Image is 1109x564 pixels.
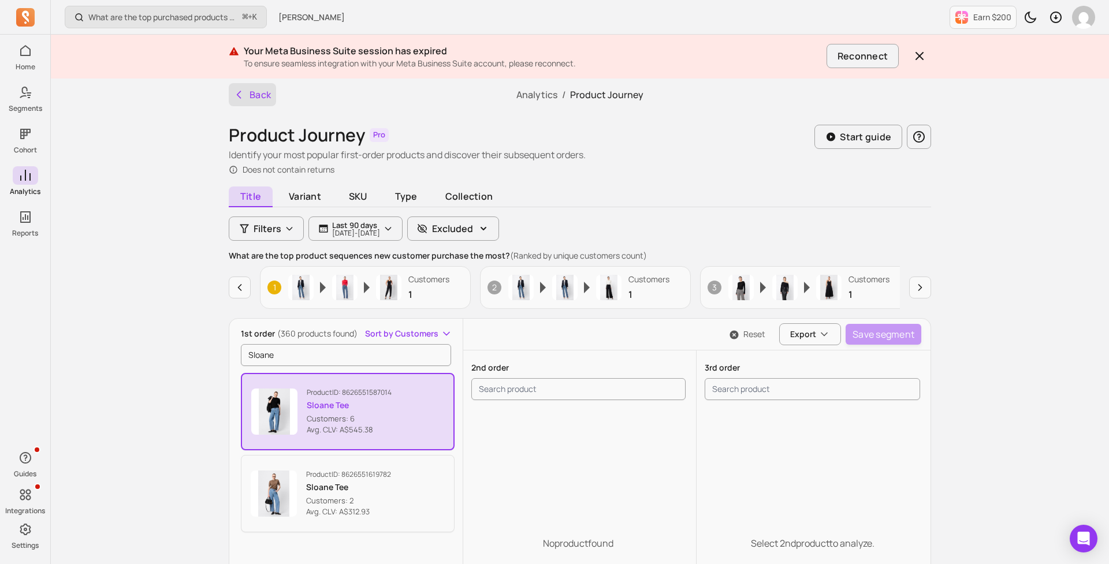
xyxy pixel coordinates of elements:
[229,250,931,262] p: What are the top product sequences new customer purchase the most?
[267,281,281,294] span: 1
[628,274,669,285] p: Customers
[840,130,891,144] p: Start guide
[705,378,920,400] input: search product
[552,275,578,300] img: Product image
[408,287,449,301] p: 1
[229,186,273,207] span: Title
[596,275,622,300] img: Product image
[260,266,471,309] button: 1Product imageProduct imageProduct imageCustomers1
[14,469,36,479] p: Guides
[229,148,586,162] p: Identify your most popular first-order products and discover their subsequent orders.
[244,58,822,69] p: To ensure seamless integration with your Meta Business Suite account, please reconnect.
[242,10,248,25] kbd: ⌘
[434,186,504,206] span: Collection
[10,187,40,196] p: Analytics
[243,11,257,23] span: +
[700,266,911,309] button: 3Product imageProduct imageProduct imageCustomers1
[307,388,392,397] p: Product ID: 8626551587014
[244,44,822,58] p: Your Meta Business Suite session has expired
[307,424,392,436] p: Avg. CLV: A$545.38
[251,389,297,435] img: Product image
[846,324,921,345] button: Save segment
[408,274,449,285] p: Customers
[827,44,899,68] button: Reconnect
[337,186,379,206] span: SKU
[705,362,920,373] p: 3rd order
[307,399,392,411] p: Sloane Tee
[241,455,455,532] button: ProductID: 8626551619782Sloane TeeCustomers: 2Avg. CLV: A$312.93
[229,83,276,106] button: Back
[790,328,816,340] span: Export
[5,506,45,516] p: Integrations
[277,186,333,206] span: Variant
[16,62,35,72] p: Home
[254,222,281,236] span: Filters
[365,328,452,339] button: Sort by Customers
[243,164,334,175] p: Does not contain returns
[510,250,647,261] span: (Ranked by unique customers count)
[306,506,391,518] p: Avg. CLV: A$312.93
[628,287,669,301] p: 1
[12,229,38,238] p: Reports
[229,125,365,145] h1: Product Journey
[720,328,775,340] button: Reset
[570,88,643,101] span: Product Journey
[814,125,902,149] button: Start guide
[332,221,380,230] p: Last 90 days
[557,88,570,101] span: /
[252,13,257,22] kbd: K
[370,128,389,142] span: Pro
[306,495,391,507] p: Customers: 2
[271,7,352,28] button: [PERSON_NAME]
[1070,525,1097,552] div: Open Intercom Messenger
[816,275,842,300] img: Product image
[384,186,429,206] span: Type
[251,470,297,517] img: Product image
[12,541,39,550] p: Settings
[307,413,392,425] p: Customers: 6
[973,12,1011,23] p: Earn $200
[407,216,499,241] button: Excluded
[849,287,890,301] p: 1
[1019,6,1042,29] button: Toggle dark mode
[278,12,345,23] span: [PERSON_NAME]
[950,6,1017,29] button: Earn $200
[241,373,455,450] button: ProductID: 8626551587014Sloane TeeCustomers: 6Avg. CLV: A$545.38
[708,281,721,294] span: 3
[516,88,557,101] a: Analytics
[332,230,380,237] p: [DATE] - [DATE]
[241,328,358,339] p: 1st order
[772,275,798,300] img: Product image
[229,216,304,241] button: Filters
[9,104,42,113] p: Segments
[487,281,501,294] span: 2
[306,481,391,493] p: Sloane Tee
[365,328,438,339] span: Sort by Customers
[849,274,890,285] p: Customers
[751,536,874,550] p: Select 2nd product to analyze.
[480,266,691,309] button: 2Product imageProduct imageProduct imageCustomers1
[471,378,686,400] input: search product
[376,275,401,300] img: Product image
[65,6,267,28] button: What are the top purchased products after sending a campaign?⌘+K
[241,344,451,366] input: search product
[88,12,238,23] p: What are the top purchased products after sending a campaign?
[277,328,358,339] span: (360 products found)
[728,275,754,300] img: Product image
[543,536,613,550] p: No product found
[308,216,403,241] button: Last 90 days[DATE]-[DATE]
[332,275,358,300] img: Product image
[288,275,314,300] img: Product image
[508,275,534,300] img: Product image
[471,362,686,373] p: 2nd order
[306,470,391,479] p: Product ID: 8626551619782
[14,145,37,155] p: Cohort
[1072,6,1095,29] img: avatar
[13,446,38,481] button: Guides
[432,222,473,236] p: Excluded
[779,323,841,345] button: Export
